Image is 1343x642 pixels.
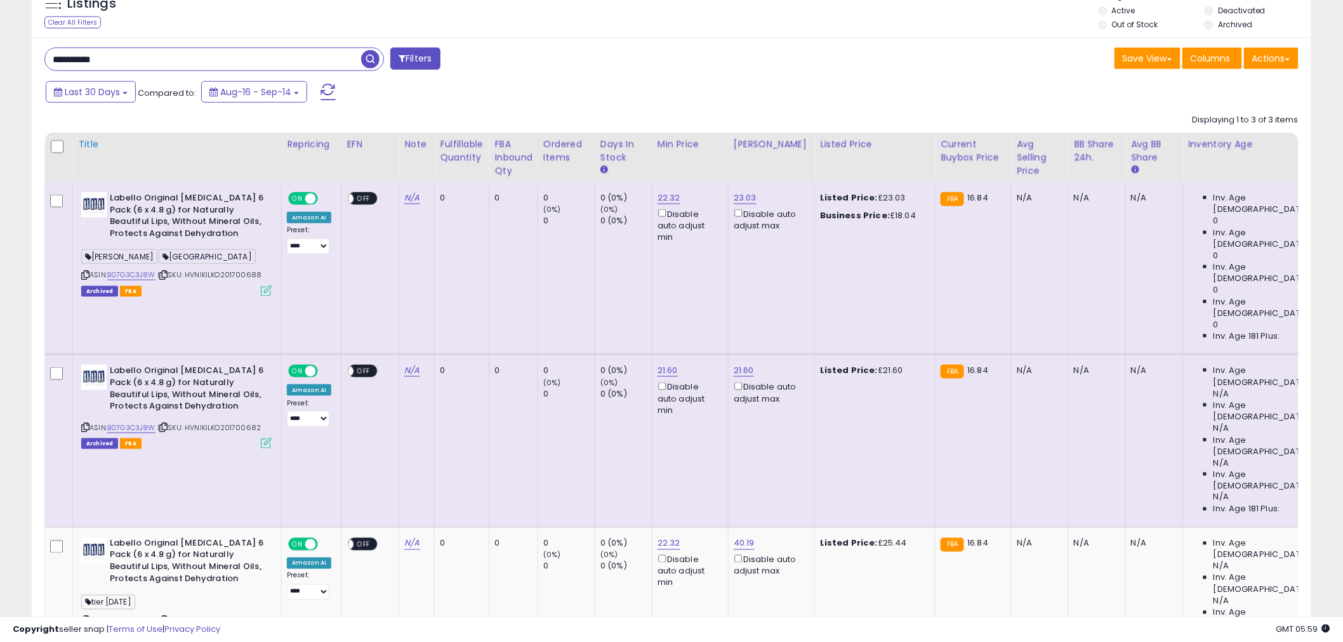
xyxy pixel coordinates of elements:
[1188,138,1334,151] div: Inventory Age
[1214,607,1330,630] span: Inv. Age [DEMOGRAPHIC_DATA]:
[404,192,420,204] a: N/A
[820,538,925,549] div: £25.44
[1214,227,1330,250] span: Inv. Age [DEMOGRAPHIC_DATA]:
[1214,319,1219,331] span: 0
[289,366,305,377] span: ON
[658,380,718,416] div: Disable auto adjust min
[13,623,59,635] strong: Copyright
[1214,423,1229,434] span: N/A
[1214,561,1229,572] span: N/A
[941,538,964,552] small: FBA
[543,192,595,204] div: 0
[820,364,878,376] b: Listed Price:
[600,388,652,400] div: 0 (0%)
[287,558,331,569] div: Amazon AI
[1214,572,1330,595] span: Inv. Age [DEMOGRAPHIC_DATA]:
[110,365,264,415] b: Labello Original [MEDICAL_DATA] 6 Pack (6 x 4.8 g) for Naturally Beautiful Lips, Without Mineral ...
[1017,365,1059,376] div: N/A
[1112,5,1135,16] label: Active
[543,388,595,400] div: 0
[440,538,479,549] div: 0
[440,192,479,204] div: 0
[287,226,331,254] div: Preset:
[347,138,394,151] div: EFN
[1074,192,1116,204] div: N/A
[110,192,264,242] b: Labello Original [MEDICAL_DATA] 6 Pack (6 x 4.8 g) for Naturally Beautiful Lips, Without Mineral ...
[600,215,652,226] div: 0 (0%)
[109,623,162,635] a: Terms of Use
[820,192,878,204] b: Listed Price:
[494,138,533,178] div: FBA inbound Qty
[440,365,479,376] div: 0
[1214,215,1219,226] span: 0
[600,138,647,164] div: Days In Stock
[1131,138,1177,164] div: Avg BB Share
[81,365,107,390] img: 51NL0vBtQeL._SL40_.jpg
[1214,296,1330,319] span: Inv. Age [DEMOGRAPHIC_DATA]-180:
[734,138,809,151] div: [PERSON_NAME]
[734,537,755,550] a: 40.19
[600,365,652,376] div: 0 (0%)
[289,539,305,549] span: ON
[316,193,336,204] span: OFF
[734,380,805,405] div: Disable auto adjust max
[1214,596,1229,607] span: N/A
[81,538,107,563] img: 51NL0vBtQeL._SL40_.jpg
[543,538,595,549] div: 0
[658,138,723,151] div: Min Price
[404,364,420,377] a: N/A
[354,539,374,549] span: OFF
[107,423,155,433] a: B07G3C3J8W
[967,364,988,376] span: 16.84
[354,193,374,204] span: OFF
[287,138,336,151] div: Repricing
[658,364,678,377] a: 21.60
[65,86,120,98] span: Last 30 Days
[600,377,618,388] small: (0%)
[658,553,718,589] div: Disable auto adjust min
[81,192,107,218] img: 51NL0vBtQeL._SL40_.jpg
[390,48,440,70] button: Filters
[820,209,890,221] b: Business Price:
[1214,504,1280,515] span: Inv. Age 181 Plus:
[81,249,157,264] span: [PERSON_NAME]
[734,207,805,232] div: Disable auto adjust max
[820,192,925,204] div: £23.03
[81,365,272,447] div: ASIN:
[157,270,261,280] span: | SKU: HVNIKILKO201700688
[820,537,878,549] b: Listed Price:
[600,561,652,572] div: 0 (0%)
[316,539,336,549] span: OFF
[1214,388,1229,400] span: N/A
[734,364,754,377] a: 21.60
[1218,5,1266,16] label: Deactivated
[440,138,484,164] div: Fulfillable Quantity
[1115,48,1181,69] button: Save View
[734,192,757,204] a: 23.03
[159,249,256,264] span: [GEOGRAPHIC_DATA]
[404,138,429,151] div: Note
[1214,284,1219,296] span: 0
[1074,365,1116,376] div: N/A
[941,365,964,379] small: FBA
[354,366,374,377] span: OFF
[1218,19,1252,30] label: Archived
[107,615,155,626] a: B07G3C3J8W
[1017,192,1059,204] div: N/A
[820,365,925,376] div: £21.60
[220,86,291,98] span: Aug-16 - Sep-14
[44,16,101,29] div: Clear All Filters
[658,537,680,550] a: 22.32
[316,366,336,377] span: OFF
[1214,435,1330,457] span: Inv. Age [DEMOGRAPHIC_DATA]:
[543,377,561,388] small: (0%)
[404,537,420,550] a: N/A
[494,538,528,549] div: 0
[1214,365,1330,388] span: Inv. Age [DEMOGRAPHIC_DATA]:
[287,212,331,223] div: Amazon AI
[81,595,135,610] span: tier [DATE]
[1214,457,1229,469] span: N/A
[1214,400,1330,423] span: Inv. Age [DEMOGRAPHIC_DATA]:
[1214,250,1219,261] span: 0
[1214,492,1229,503] span: N/A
